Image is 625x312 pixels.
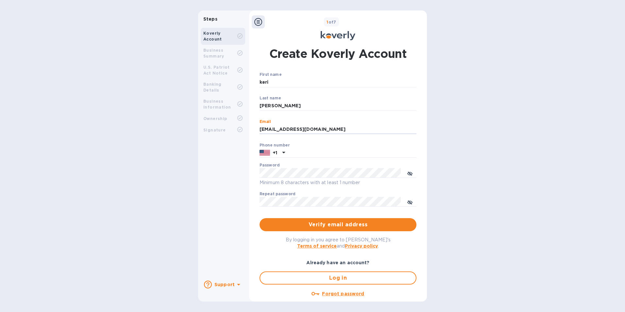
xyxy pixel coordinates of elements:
[203,82,222,93] b: Banking Details
[203,116,227,121] b: Ownership
[260,78,416,87] input: Enter your first name
[260,164,279,167] label: Password
[322,291,364,296] u: Forgot password
[214,282,235,287] b: Support
[203,128,226,132] b: Signature
[265,221,411,229] span: Verify email address
[327,20,336,25] b: of 7
[403,195,416,208] button: toggle password visibility
[203,48,224,59] b: Business Summary
[403,166,416,180] button: toggle password visibility
[260,120,271,124] label: Email
[203,16,217,22] b: Steps
[260,96,281,100] label: Last name
[260,218,416,231] button: Verify email address
[260,101,416,111] input: Enter your last name
[327,20,328,25] span: 1
[260,179,416,186] p: Minimum 8 characters with at least 1 number
[265,274,411,282] span: Log in
[203,31,222,42] b: Koverly Account
[306,260,369,265] b: Already have an account?
[273,149,277,156] p: +1
[345,243,378,249] a: Privacy policy
[203,65,230,76] b: U.S. Patriot Act Notice
[260,192,296,196] label: Repeat password
[260,149,270,156] img: US
[269,45,407,62] h1: Create Koverly Account
[286,237,391,249] span: By logging in you agree to [PERSON_NAME]'s and .
[260,271,416,285] button: Log in
[260,73,281,77] label: First name
[260,125,416,134] input: Email
[260,143,290,147] label: Phone number
[297,243,337,249] a: Terms of service
[203,99,231,110] b: Business Information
